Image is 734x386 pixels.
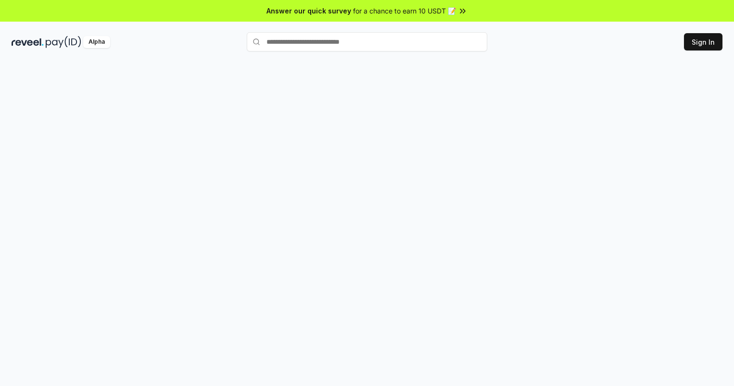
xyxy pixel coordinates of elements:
img: reveel_dark [12,36,44,48]
span: for a chance to earn 10 USDT 📝 [353,6,456,16]
div: Alpha [83,36,110,48]
span: Answer our quick survey [266,6,351,16]
button: Sign In [684,33,722,50]
img: pay_id [46,36,81,48]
